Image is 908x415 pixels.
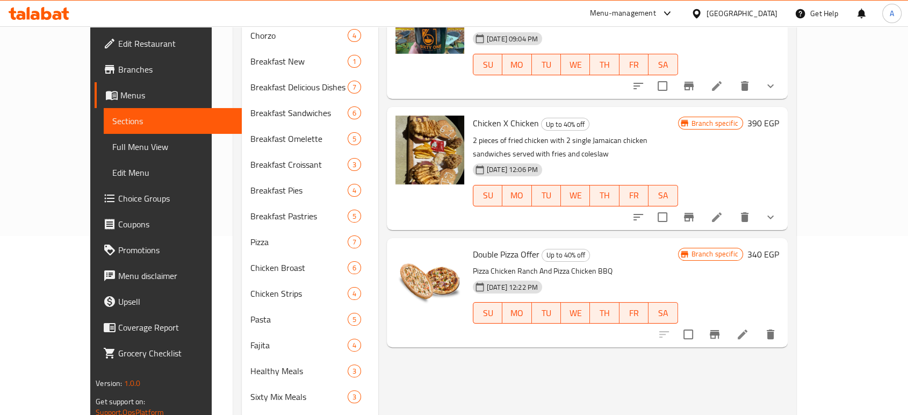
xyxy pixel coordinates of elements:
[242,306,378,332] div: Pasta5
[242,74,378,100] div: Breakfast Delicious Dishes7
[348,158,361,171] div: items
[242,100,378,126] div: Breakfast Sandwiches6
[594,305,615,321] span: TH
[710,80,723,92] a: Edit menu item
[250,158,348,171] div: Breakfast Croissant
[590,54,619,75] button: TH
[624,57,644,73] span: FR
[118,321,233,334] span: Coverage Report
[95,263,242,289] a: Menu disclaimer
[542,249,590,262] div: Up to 40% off
[478,188,498,203] span: SU
[250,132,348,145] span: Breakfast Omelette
[242,48,378,74] div: Breakfast New1
[242,229,378,255] div: Pizza7
[594,57,615,73] span: TH
[96,376,122,390] span: Version:
[348,211,361,221] span: 5
[561,302,590,324] button: WE
[104,160,242,185] a: Edit Menu
[348,55,361,68] div: items
[687,249,743,259] span: Branch specific
[242,281,378,306] div: Chicken Strips4
[118,37,233,50] span: Edit Restaurant
[651,75,674,97] span: Select to update
[242,358,378,384] div: Healthy Meals3
[536,57,557,73] span: TU
[502,185,531,206] button: MO
[250,184,348,197] div: Breakfast Pies
[348,81,361,94] div: items
[590,7,656,20] div: Menu-management
[348,160,361,170] span: 3
[653,188,673,203] span: SA
[348,132,361,145] div: items
[250,235,348,248] span: Pizza
[348,339,361,352] div: items
[565,57,586,73] span: WE
[124,376,141,390] span: 1.0.0
[118,244,233,256] span: Promotions
[348,108,361,118] span: 6
[625,204,651,230] button: sort-choices
[118,347,233,360] span: Grocery Checklist
[625,73,651,99] button: sort-choices
[747,116,779,131] h6: 390 EGP
[95,314,242,340] a: Coverage Report
[250,261,348,274] div: Chicken Broast
[502,54,531,75] button: MO
[348,106,361,119] div: items
[619,185,648,206] button: FR
[653,57,673,73] span: SA
[702,321,727,347] button: Branch-specific-item
[250,313,348,326] span: Pasta
[502,302,531,324] button: MO
[482,34,542,44] span: [DATE] 09:04 PM
[648,54,678,75] button: SA
[542,118,589,131] span: Up to 40% off
[648,185,678,206] button: SA
[348,390,361,403] div: items
[536,305,557,321] span: TU
[250,210,348,223] div: Breakfast Pastries
[478,305,498,321] span: SU
[395,116,464,184] img: Chicken X Chicken
[478,57,498,73] span: SU
[732,73,758,99] button: delete
[473,302,502,324] button: SU
[473,134,678,161] p: 2 pieces of fried chicken with 2 single Jamaican chicken sandwiches served with fries and coleslaw
[536,188,557,203] span: TU
[648,302,678,324] button: SA
[250,339,348,352] div: Fajita
[473,54,502,75] button: SU
[250,81,348,94] span: Breakfast Delicious Dishes
[747,247,779,262] h6: 340 EGP
[707,8,777,19] div: [GEOGRAPHIC_DATA]
[348,364,361,377] div: items
[96,395,145,409] span: Get support on:
[732,204,758,230] button: delete
[250,364,348,377] div: Healthy Meals
[348,313,361,326] div: items
[112,115,233,127] span: Sections
[473,246,539,262] span: Double Pizza Offer
[348,314,361,325] span: 5
[95,56,242,82] a: Branches
[348,287,361,300] div: items
[624,188,644,203] span: FR
[348,82,361,92] span: 7
[542,249,589,261] span: Up to 40% off
[758,204,783,230] button: show more
[242,177,378,203] div: Breakfast Pies4
[507,305,527,321] span: MO
[250,287,348,300] div: Chicken Strips
[758,73,783,99] button: show more
[395,247,464,316] img: Double Pizza Offer
[561,185,590,206] button: WE
[532,54,561,75] button: TU
[482,164,542,175] span: [DATE] 12:06 PM
[95,82,242,108] a: Menus
[112,166,233,179] span: Edit Menu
